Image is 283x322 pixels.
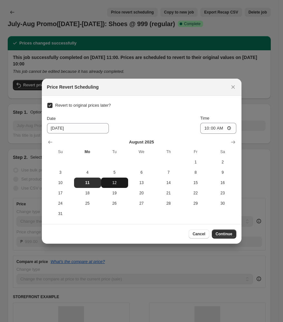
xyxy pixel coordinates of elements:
[101,147,128,157] th: Tuesday
[182,157,209,167] button: Friday August 1 2025
[128,188,155,198] button: Wednesday August 20 2025
[182,178,209,188] button: Friday August 15 2025
[193,231,205,237] span: Cancel
[158,170,180,175] span: 7
[182,198,209,209] button: Friday August 29 2025
[128,198,155,209] button: Wednesday August 27 2025
[212,190,234,196] span: 23
[50,149,71,154] span: Su
[209,198,236,209] button: Saturday August 30 2025
[158,201,180,206] span: 28
[47,123,109,133] input: 8/11/2025
[47,116,56,121] span: Date
[212,149,234,154] span: Sa
[131,201,153,206] span: 27
[212,180,234,185] span: 16
[50,170,71,175] span: 3
[212,160,234,165] span: 2
[158,149,180,154] span: Th
[47,147,74,157] th: Sunday
[74,147,101,157] th: Monday
[131,180,153,185] span: 13
[185,190,207,196] span: 22
[50,190,71,196] span: 17
[229,138,238,147] button: Show next month, September 2025
[104,180,126,185] span: 12
[189,229,209,239] button: Cancel
[101,178,128,188] button: Tuesday August 12 2025
[74,188,101,198] button: Monday August 18 2025
[74,198,101,209] button: Monday August 25 2025
[101,167,128,178] button: Tuesday August 5 2025
[155,178,182,188] button: Thursday August 14 2025
[77,149,99,154] span: Mo
[131,170,153,175] span: 6
[158,190,180,196] span: 21
[128,147,155,157] th: Wednesday
[50,211,71,216] span: 31
[212,170,234,175] span: 9
[128,178,155,188] button: Wednesday August 13 2025
[182,167,209,178] button: Friday August 8 2025
[131,190,153,196] span: 20
[47,167,74,178] button: Sunday August 3 2025
[104,149,126,154] span: Tu
[101,188,128,198] button: Tuesday August 19 2025
[50,201,71,206] span: 24
[47,188,74,198] button: Sunday August 17 2025
[200,116,209,121] span: Time
[229,83,238,92] button: Close
[155,167,182,178] button: Thursday August 7 2025
[77,170,99,175] span: 4
[185,149,207,154] span: Fr
[185,170,207,175] span: 8
[158,180,180,185] span: 14
[155,198,182,209] button: Thursday August 28 2025
[47,84,99,90] h2: Price Revert Scheduling
[74,178,101,188] button: Today Monday August 11 2025
[200,123,236,134] input: 12:00
[131,149,153,154] span: We
[46,138,55,147] button: Show previous month, July 2025
[212,229,236,239] button: Continue
[47,209,74,219] button: Sunday August 31 2025
[185,160,207,165] span: 1
[209,167,236,178] button: Saturday August 9 2025
[212,201,234,206] span: 30
[74,167,101,178] button: Monday August 4 2025
[182,188,209,198] button: Friday August 22 2025
[77,201,99,206] span: 25
[209,188,236,198] button: Saturday August 23 2025
[209,147,236,157] th: Saturday
[128,167,155,178] button: Wednesday August 6 2025
[47,178,74,188] button: Sunday August 10 2025
[101,198,128,209] button: Tuesday August 26 2025
[104,170,126,175] span: 5
[155,147,182,157] th: Thursday
[104,190,126,196] span: 19
[185,180,207,185] span: 15
[50,180,71,185] span: 10
[216,231,232,237] span: Continue
[77,180,99,185] span: 11
[47,198,74,209] button: Sunday August 24 2025
[185,201,207,206] span: 29
[182,147,209,157] th: Friday
[155,188,182,198] button: Thursday August 21 2025
[209,178,236,188] button: Saturday August 16 2025
[77,190,99,196] span: 18
[104,201,126,206] span: 26
[55,103,111,108] span: Revert to original prices later?
[209,157,236,167] button: Saturday August 2 2025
